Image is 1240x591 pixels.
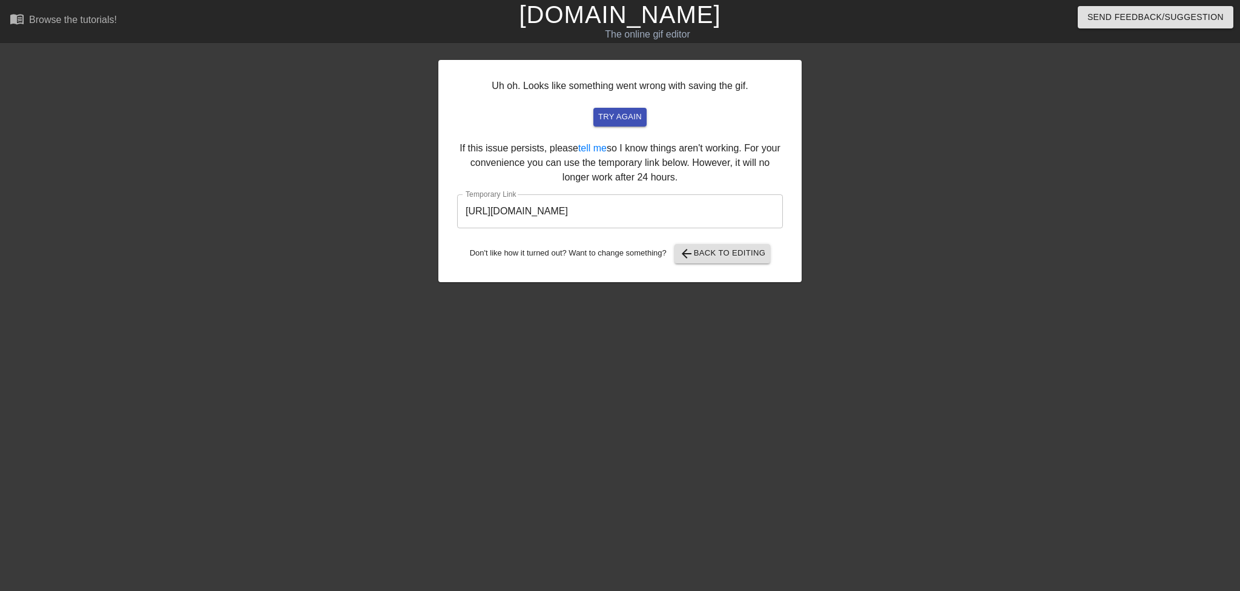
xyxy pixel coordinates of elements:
div: Uh oh. Looks like something went wrong with saving the gif. If this issue persists, please so I k... [438,60,802,282]
span: arrow_back [679,246,694,261]
span: try again [598,110,642,124]
span: Back to Editing [679,246,766,261]
a: Browse the tutorials! [10,12,117,30]
div: The online gif editor [420,27,876,42]
div: Don't like how it turned out? Want to change something? [457,244,783,263]
a: tell me [578,143,607,153]
button: Send Feedback/Suggestion [1078,6,1233,28]
span: menu_book [10,12,24,26]
button: Back to Editing [674,244,771,263]
input: bare [457,194,783,228]
div: Browse the tutorials! [29,15,117,25]
button: try again [593,108,647,127]
a: [DOMAIN_NAME] [519,1,721,28]
span: Send Feedback/Suggestion [1087,10,1224,25]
